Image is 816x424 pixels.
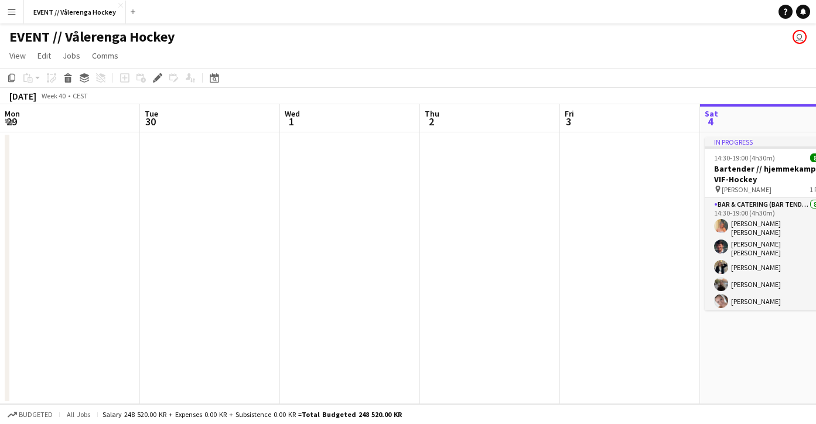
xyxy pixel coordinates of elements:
span: Total Budgeted 248 520.00 KR [302,410,402,419]
span: 14:30-19:00 (4h30m) [714,153,775,162]
span: Thu [425,108,439,119]
span: Tue [145,108,158,119]
span: All jobs [64,410,93,419]
span: 29 [3,115,20,128]
a: Comms [87,48,123,63]
span: Jobs [63,50,80,61]
span: [PERSON_NAME] [722,185,771,194]
span: Wed [285,108,300,119]
button: EVENT // Vålerenga Hockey [24,1,126,23]
a: Edit [33,48,56,63]
span: 30 [143,115,158,128]
span: 3 [563,115,574,128]
span: Fri [565,108,574,119]
span: 1 [283,115,300,128]
div: Salary 248 520.00 KR + Expenses 0.00 KR + Subsistence 0.00 KR = [103,410,402,419]
button: Budgeted [6,408,54,421]
a: View [5,48,30,63]
span: Comms [92,50,118,61]
span: 2 [423,115,439,128]
span: View [9,50,26,61]
div: [DATE] [9,90,36,102]
h1: EVENT // Vålerenga Hockey [9,28,175,46]
span: 4 [703,115,718,128]
span: Sat [705,108,718,119]
span: Week 40 [39,91,68,100]
app-user-avatar: Alexander Bonsaksen [793,30,807,44]
a: Jobs [58,48,85,63]
div: CEST [73,91,88,100]
span: Mon [5,108,20,119]
span: Edit [37,50,51,61]
span: Budgeted [19,411,53,419]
